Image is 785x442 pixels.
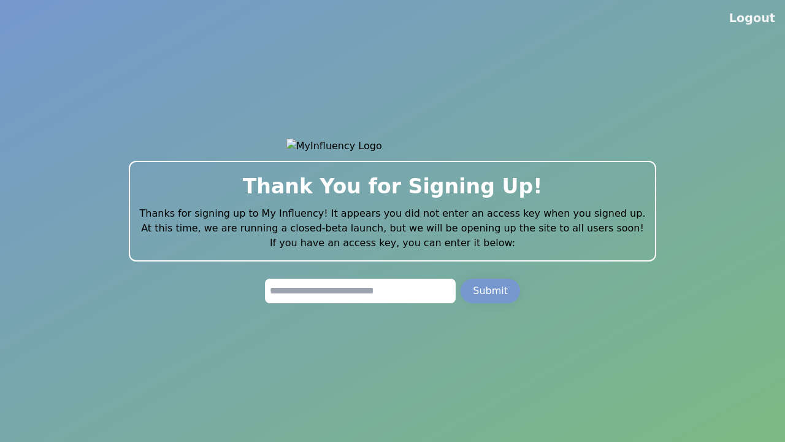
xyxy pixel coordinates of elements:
p: Thanks for signing up to My Influency! It appears you did not enter an access key when you signed... [140,206,646,221]
img: MyInfluency Logo [286,139,499,153]
button: Submit [461,279,520,303]
p: If you have an access key, you can enter it below: [140,236,646,250]
div: Submit [473,284,508,298]
h2: Thank You for Signing Up! [140,172,646,201]
p: At this time, we are running a closed-beta launch, but we will be opening up the site to all user... [140,221,646,236]
button: Logout [729,10,775,27]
